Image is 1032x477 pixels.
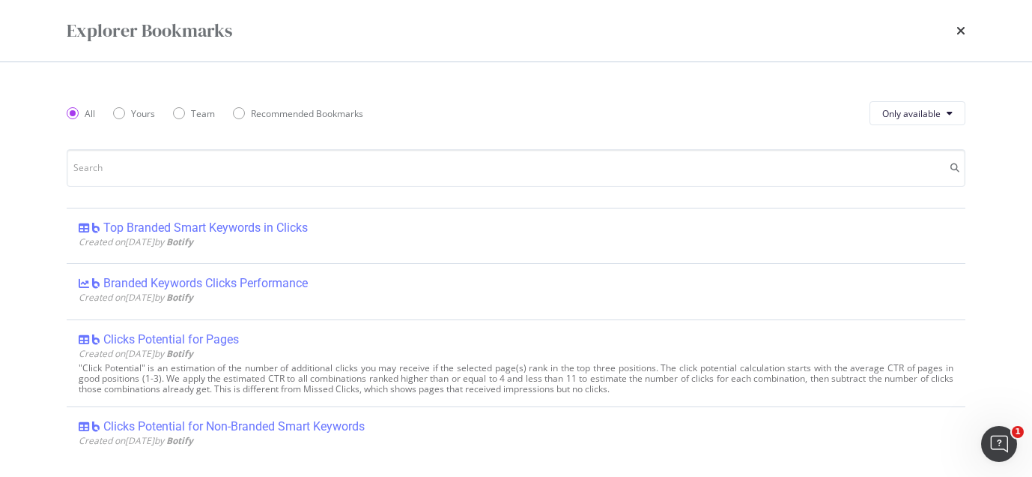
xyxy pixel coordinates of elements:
[67,107,95,120] div: All
[131,107,155,120] div: Yours
[882,107,941,120] span: Only available
[166,291,193,304] b: Botify
[79,363,953,394] div: "Click Potential" is an estimation of the number of additional clicks you may receive if the sele...
[103,419,365,434] div: Clicks Potential for Non-Branded Smart Keywords
[1012,426,1024,438] span: 1
[79,434,193,447] span: Created on [DATE] by
[67,149,965,187] input: Search
[869,101,965,125] button: Only available
[166,434,193,447] b: Botify
[67,18,232,43] div: Explorer Bookmarks
[981,426,1017,462] iframe: Intercom live chat
[251,107,363,120] div: Recommended Bookmarks
[113,107,155,120] div: Yours
[103,276,308,291] div: Branded Keywords Clicks Performance
[191,107,215,120] div: Team
[79,291,193,304] span: Created on [DATE] by
[79,347,193,360] span: Created on [DATE] by
[103,220,308,235] div: Top Branded Smart Keywords in Clicks
[79,235,193,248] span: Created on [DATE] by
[166,347,193,360] b: Botify
[233,107,363,120] div: Recommended Bookmarks
[173,107,215,120] div: Team
[166,235,193,248] b: Botify
[103,332,239,347] div: Clicks Potential for Pages
[956,18,965,43] div: times
[85,107,95,120] div: All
